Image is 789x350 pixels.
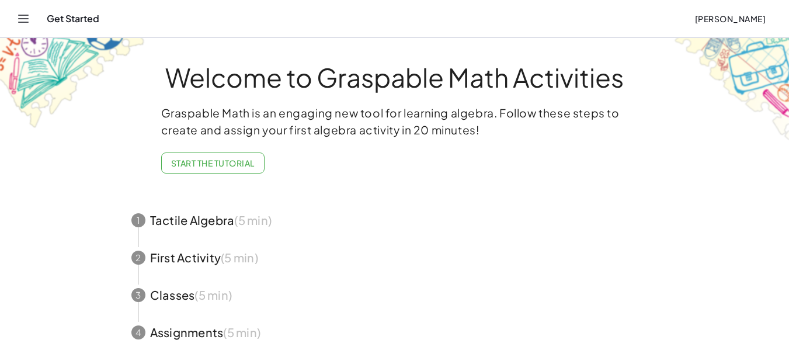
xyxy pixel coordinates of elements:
button: 2First Activity(5 min) [117,239,672,276]
p: Graspable Math is an engaging new tool for learning algebra. Follow these steps to create and ass... [161,105,628,138]
div: 4 [131,325,145,339]
button: 1Tactile Algebra(5 min) [117,202,672,239]
button: [PERSON_NAME] [685,8,775,29]
button: Start the Tutorial [161,153,265,174]
h1: Welcome to Graspable Math Activities [110,64,680,91]
div: 1 [131,213,145,227]
div: 2 [131,251,145,265]
button: Toggle navigation [14,9,33,28]
button: 3Classes(5 min) [117,276,672,314]
div: 3 [131,288,145,302]
span: Start the Tutorial [171,158,255,168]
span: [PERSON_NAME] [694,13,766,24]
